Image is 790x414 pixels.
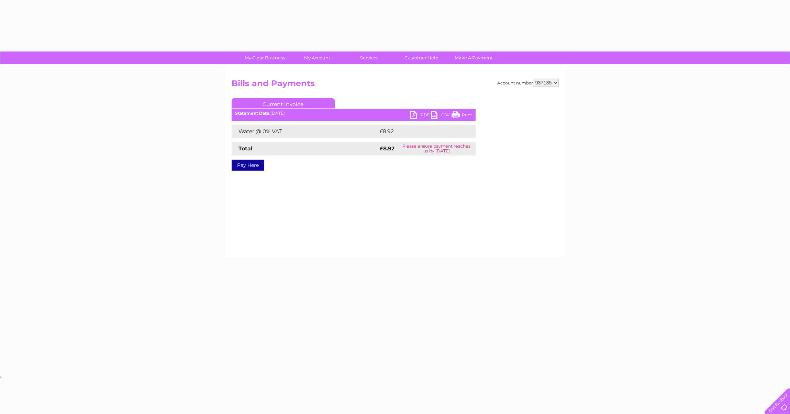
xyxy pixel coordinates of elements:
a: Print [452,111,472,121]
td: Water @ 0% VAT [232,125,378,138]
a: My Account [289,51,345,64]
div: Account number [497,79,559,87]
a: My Clear Business [236,51,293,64]
div: [DATE] [232,111,476,116]
a: Make A Payment [445,51,502,64]
a: CSV [431,111,452,121]
a: Customer Help [393,51,450,64]
a: Current Invoice [232,98,335,108]
a: PDF [410,111,431,121]
h2: Bills and Payments [232,79,559,92]
td: £8.92 [378,125,459,138]
td: Please ensure payment reaches us by [DATE] [398,142,475,156]
a: Services [341,51,398,64]
strong: £8.92 [380,145,394,152]
b: Statement Date: [235,111,270,116]
strong: Total [238,145,253,152]
a: Pay Here [232,160,264,171]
